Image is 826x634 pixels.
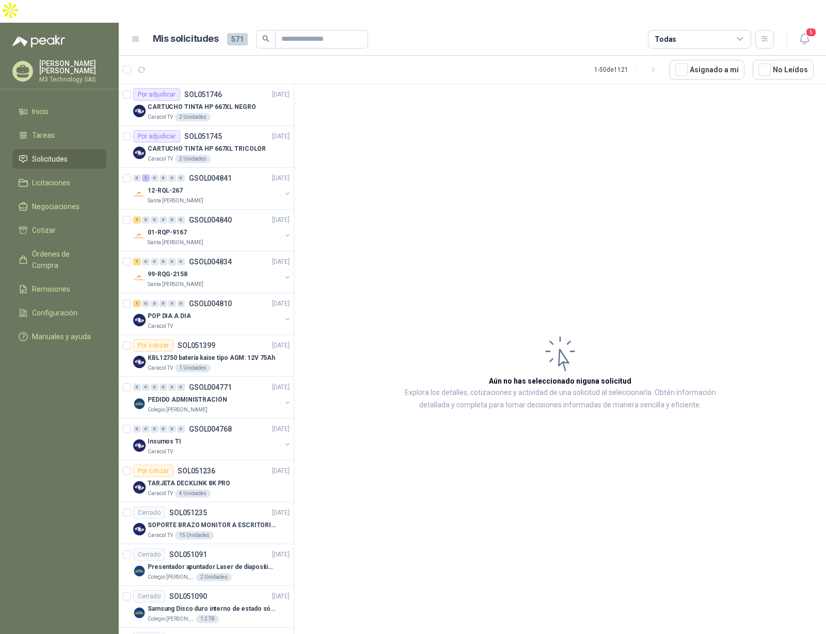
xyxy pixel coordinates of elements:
div: Cerrado [133,506,165,519]
div: 0 [168,258,176,265]
div: 0 [142,258,150,265]
p: GSOL004840 [189,216,232,224]
div: 1 - 50 de 1121 [594,61,661,78]
a: 1 0 0 0 0 0 GSOL004810[DATE] Company LogoPOP DIA A DIACaracol TV [133,297,292,330]
img: Company Logo [133,105,146,117]
img: Company Logo [133,230,146,243]
a: CerradoSOL051090[DATE] Company LogoSamsung Disco duro interno de estado sólido 990 PRO SSD NVMe M... [119,586,294,628]
div: Cerrado [133,548,165,561]
button: 5 [795,30,814,49]
div: 0 [142,384,150,391]
p: [PERSON_NAME] [PERSON_NAME] [39,60,106,74]
div: 0 [151,175,158,182]
div: 0 [177,425,185,433]
a: Negociaciones [12,197,106,216]
img: Logo peakr [12,35,65,47]
div: 0 [168,384,176,391]
div: 1 2 TB [196,615,219,623]
p: GSOL004841 [189,175,232,182]
span: Órdenes de Compra [32,248,97,271]
p: 12-RQL-267 [148,186,183,196]
a: Tareas [12,125,106,145]
a: Licitaciones [12,173,106,193]
div: 0 [151,425,158,433]
img: Company Logo [133,356,146,368]
p: [DATE] [272,257,290,267]
a: 0 0 0 0 0 0 GSOL004768[DATE] Company LogoInsumos TICaracol TV [133,423,292,456]
div: 0 [133,425,141,433]
a: 0 0 0 0 0 0 GSOL004771[DATE] Company LogoPEDIDO ADMINISTRACIÓNColegio [PERSON_NAME] [133,381,292,414]
p: SOL051746 [184,91,222,98]
div: 1 [133,258,141,265]
div: 0 [177,175,185,182]
p: SOL051091 [169,551,207,558]
p: TARJETA DECKLINK 8K PRO [148,479,230,488]
div: 0 [142,216,150,224]
div: 0 [160,216,167,224]
span: Inicio [32,106,49,117]
div: 1 [142,175,150,182]
p: SOL051090 [169,593,207,600]
p: Santa [PERSON_NAME] [148,239,203,247]
h1: Mis solicitudes [153,31,219,46]
p: GSOL004768 [189,425,232,433]
div: 0 [160,258,167,265]
p: Samsung Disco duro interno de estado sólido 990 PRO SSD NVMe M.2 PCIe Gen4, M.2 2280 2TB [148,604,276,614]
div: 2 Unidades [196,573,232,581]
div: 0 [151,300,158,307]
p: GSOL004834 [189,258,232,265]
p: GSOL004771 [189,384,232,391]
p: SOL051399 [178,342,215,349]
p: Caracol TV [148,322,173,330]
a: Por cotizarSOL051399[DATE] Company LogoKBL12750 batería kaise tipo AGM: 12V 75AhCaracol TV1 Unidades [119,335,294,377]
button: No Leídos [753,60,814,80]
a: Configuración [12,303,106,323]
span: Solicitudes [32,153,68,165]
p: 01-RQP-9167 [148,228,187,237]
div: 0 [133,175,141,182]
a: 1 0 0 0 0 0 GSOL004840[DATE] Company Logo01-RQP-9167Santa [PERSON_NAME] [133,214,292,247]
span: Negociaciones [32,201,80,212]
p: [DATE] [272,341,290,351]
img: Company Logo [133,607,146,619]
img: Company Logo [133,523,146,535]
div: 0 [160,384,167,391]
div: 0 [160,300,167,307]
div: 2 Unidades [175,155,211,163]
span: Tareas [32,130,55,141]
div: 0 [177,216,185,224]
p: PEDIDO ADMINISTRACIÓN [148,395,227,405]
p: [DATE] [272,424,290,434]
button: Asignado a mi [670,60,744,80]
div: 0 [177,300,185,307]
p: [DATE] [272,173,290,183]
p: Santa [PERSON_NAME] [148,197,203,205]
p: [DATE] [272,132,290,141]
div: 0 [151,258,158,265]
div: Por adjudicar [133,88,180,101]
div: 0 [160,175,167,182]
p: [DATE] [272,592,290,601]
div: 0 [151,216,158,224]
p: Caracol TV [148,155,173,163]
p: M3 Technology SAS [39,76,106,83]
div: 0 [133,384,141,391]
div: 0 [168,216,176,224]
p: CARTUCHO TINTA HP 667XL TRICOLOR [148,144,266,154]
a: Órdenes de Compra [12,244,106,275]
p: SOL051235 [169,509,207,516]
a: Por cotizarSOL051236[DATE] Company LogoTARJETA DECKLINK 8K PROCaracol TV4 Unidades [119,461,294,502]
p: SOPORTE BRAZO MONITOR A ESCRITORIO NBF80 [148,520,276,530]
img: Company Logo [133,314,146,326]
p: [DATE] [272,90,290,100]
div: Por adjudicar [133,130,180,142]
p: Caracol TV [148,531,173,540]
p: Colegio [PERSON_NAME] [148,406,208,414]
a: Por adjudicarSOL051745[DATE] Company LogoCARTUCHO TINTA HP 667XL TRICOLORCaracol TV2 Unidades [119,126,294,168]
a: 1 0 0 0 0 0 GSOL004834[DATE] Company Logo99-RQG-2158Santa [PERSON_NAME] [133,256,292,289]
div: Cerrado [133,590,165,603]
img: Company Logo [133,565,146,577]
p: [DATE] [272,215,290,225]
span: 5 [805,27,817,37]
div: 2 Unidades [175,113,211,121]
